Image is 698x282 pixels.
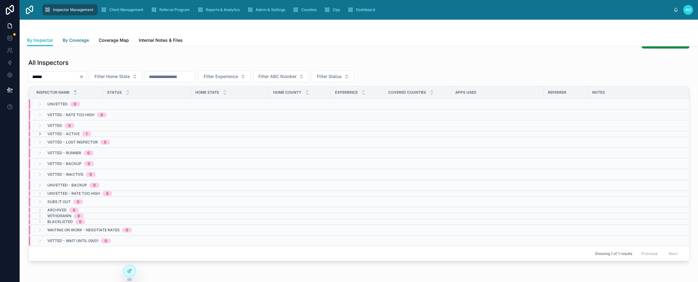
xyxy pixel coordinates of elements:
button: Select Button [253,71,309,82]
span: Filter Experience [204,73,238,80]
img: App logo [25,5,34,15]
a: Inspector Management [42,4,98,15]
span: Admin & Settings [256,7,285,12]
div: 0 [73,208,75,213]
span: Unvetted - Rate Too High [47,191,100,196]
span: Filter Home State [94,73,130,80]
div: 0 [104,140,106,145]
span: Unvetted [47,102,68,107]
span: Referral Program [159,7,190,12]
div: 0 [88,161,90,166]
span: Unvetted - Backup [47,183,87,188]
a: By Coverage [63,35,89,47]
a: Internal Notes & Files [139,35,183,47]
a: Client Management [99,4,148,15]
span: Client Management [109,7,143,12]
div: 1 [86,131,87,136]
span: Filter Status [317,73,342,80]
a: Referral Program [149,4,194,15]
span: Experience [335,90,358,95]
span: Vetted [47,123,62,128]
div: 0 [126,228,128,233]
span: By Inspector [27,37,53,43]
a: Dashboard [345,4,379,15]
button: Select Button [198,71,251,82]
a: Zips [322,4,344,15]
div: 0 [87,151,90,155]
div: 0 [90,172,92,177]
span: Home County [273,90,301,95]
span: Referrer [548,90,566,95]
a: By Inspector [27,35,53,46]
a: Admin & Settings [245,4,289,15]
span: Inspector Management [53,7,93,12]
div: 0 [79,219,82,224]
span: Zips [333,7,340,12]
span: Vetted - Inactive [47,172,83,177]
div: 0 [93,183,96,188]
span: Waiting on Work - Negotiate Rates [47,228,120,233]
span: Dashboard [356,7,375,12]
span: Status [107,90,122,95]
div: scrollable content [39,3,673,17]
a: Counties [291,4,321,15]
span: Covered Counties [388,90,426,95]
div: 0 [77,199,79,204]
span: Vetted - Backup [47,161,82,166]
div: 0 [106,191,109,196]
span: Vetted - Runner [47,151,81,155]
span: Vetted - Active [47,131,80,136]
span: Subs It Out [47,199,71,204]
span: Internal Notes & Files [139,37,183,43]
div: 0 [74,102,76,107]
span: Home State [195,90,219,95]
span: Withdrawn [47,213,71,218]
div: 0 [78,213,80,218]
span: Reports & Analytics [206,7,240,12]
span: Vetted - Rate Too High [47,112,94,117]
div: 0 [68,123,71,128]
span: Inspector Name [36,90,70,95]
a: Coverage Map [99,35,129,47]
span: Notes [592,90,605,95]
h1: All Inspectors [28,58,69,67]
span: Coverage Map [99,37,129,43]
span: Apps Used [455,90,477,95]
span: Archived [47,208,67,213]
button: Select Button [89,71,142,82]
span: By Coverage [63,37,89,43]
div: 0 [105,238,107,243]
button: Clear [79,74,86,79]
span: Showing 1 of 1 results [595,251,632,256]
span: Vetted - Wait Until 09/01 [47,238,98,243]
div: 0 [101,112,103,117]
span: Blacklisted [47,219,73,224]
span: Counties [301,7,317,12]
span: Vetted - Lost Inspector [47,140,98,145]
button: Select Button [312,71,354,82]
a: Reports & Analytics [195,4,244,15]
span: Filter ABC Number [258,73,297,80]
span: AG [685,7,691,12]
